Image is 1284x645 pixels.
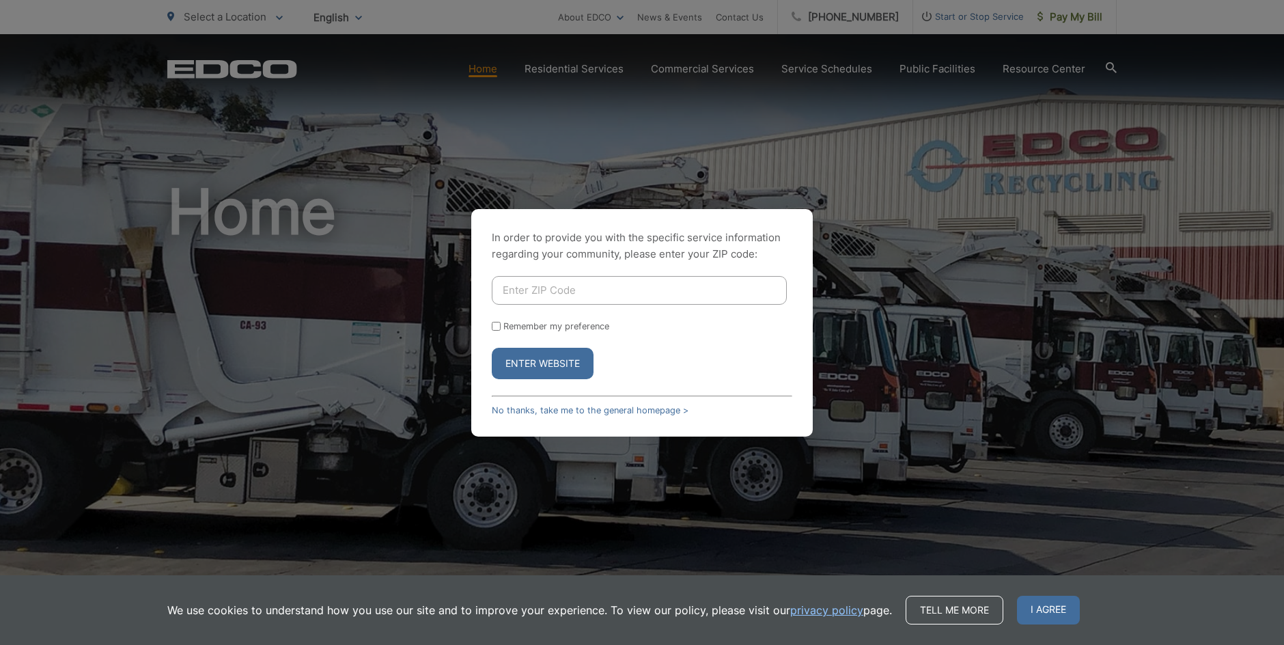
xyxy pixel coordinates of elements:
[492,276,787,305] input: Enter ZIP Code
[906,596,1003,625] a: Tell me more
[492,348,594,379] button: Enter Website
[167,602,892,618] p: We use cookies to understand how you use our site and to improve your experience. To view our pol...
[492,230,792,262] p: In order to provide you with the specific service information regarding your community, please en...
[790,602,863,618] a: privacy policy
[492,405,688,415] a: No thanks, take me to the general homepage >
[1017,596,1080,625] span: I agree
[503,321,609,331] label: Remember my preference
